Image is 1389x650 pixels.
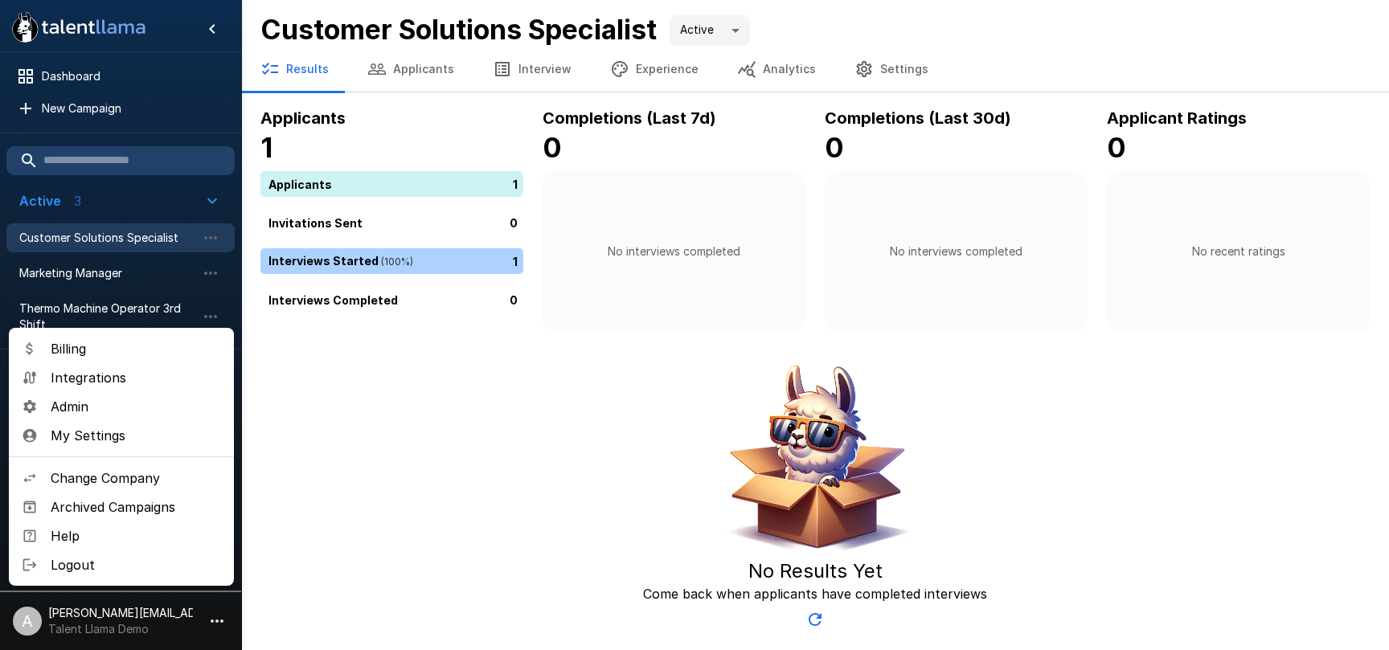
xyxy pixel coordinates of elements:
span: Billing [51,339,221,358]
span: Integrations [51,368,221,387]
span: Archived Campaigns [51,497,221,517]
span: Help [51,526,221,546]
span: My Settings [51,426,221,445]
span: Change Company [51,468,221,488]
span: Logout [51,555,221,574]
span: Admin [51,397,221,416]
